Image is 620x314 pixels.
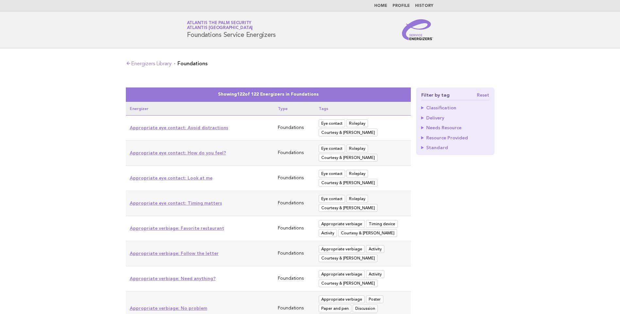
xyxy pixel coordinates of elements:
summary: Delivery [421,116,489,120]
th: Tags [315,102,411,116]
a: Reset [477,93,489,97]
span: Courtesy & Manners [338,229,397,237]
a: History [415,4,433,8]
a: Profile [393,4,410,8]
span: Courtesy & Manners [319,154,377,162]
th: Energizer [126,102,274,116]
span: 122 [237,92,245,97]
h4: Filter by tag [421,93,489,100]
span: Poster [366,295,383,303]
td: Foundations [274,216,315,241]
summary: Classification [421,105,489,110]
td: Foundations [274,191,315,216]
span: Eye contact [319,145,345,152]
span: Discussion [353,305,378,312]
span: Paper and pen [319,305,351,312]
a: Appropriate verbiage: Follow the letter [130,251,219,256]
span: Appropriate verbiage [319,220,365,228]
summary: Standard [421,145,489,150]
a: Appropriate eye contact: Look at me [130,175,212,181]
span: Timing device [366,220,398,228]
span: Courtesy & Manners [319,204,377,212]
span: Roleplay [346,145,368,152]
th: Type [274,102,315,116]
span: Appropriate verbiage [319,270,365,278]
a: Atlantis The Palm SecurityAtlantis [GEOGRAPHIC_DATA] [187,21,253,30]
li: Foundations [174,61,208,66]
a: Appropriate eye contact: Avoid distractions [130,125,228,130]
span: Roleplay [346,195,368,203]
span: Appropriate verbiage [319,295,365,303]
td: Foundations [274,116,315,141]
span: Activity [366,270,384,278]
h1: Foundations Service Energizers [187,21,276,38]
td: Foundations [274,241,315,266]
span: Eye contact [319,170,345,178]
span: Eye contact [319,195,345,203]
span: Activity [366,245,384,253]
summary: Needs Resource [421,125,489,130]
a: Appropriate eye contact: Timing matters [130,200,222,206]
summary: Resource Provided [421,135,489,140]
a: Appropriate verbiage: Need anything? [130,276,216,281]
caption: Showing of 122 Energizers in Foundations [126,87,411,102]
a: Appropriate verbiage: No problem [130,306,207,311]
td: Foundations [274,166,315,191]
span: Roleplay [346,170,368,178]
span: Courtesy & Manners [319,254,377,262]
a: Energizers Library [126,61,172,67]
span: Appropriate verbiage [319,245,365,253]
span: Atlantis [GEOGRAPHIC_DATA] [187,26,253,30]
span: Courtesy & Manners [319,279,377,287]
td: Foundations [274,141,315,166]
td: Foundations [274,266,315,291]
a: Appropriate verbiage: Favorite restaurant [130,226,224,231]
span: Roleplay [346,119,368,127]
a: Appropriate eye contact: How do you feel? [130,150,226,155]
img: Service Energizers [402,19,433,40]
span: Courtesy & Manners [319,179,377,187]
span: Courtesy & Manners [319,129,377,136]
span: Eye contact [319,119,345,127]
a: Home [374,4,387,8]
span: Activity [319,229,337,237]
